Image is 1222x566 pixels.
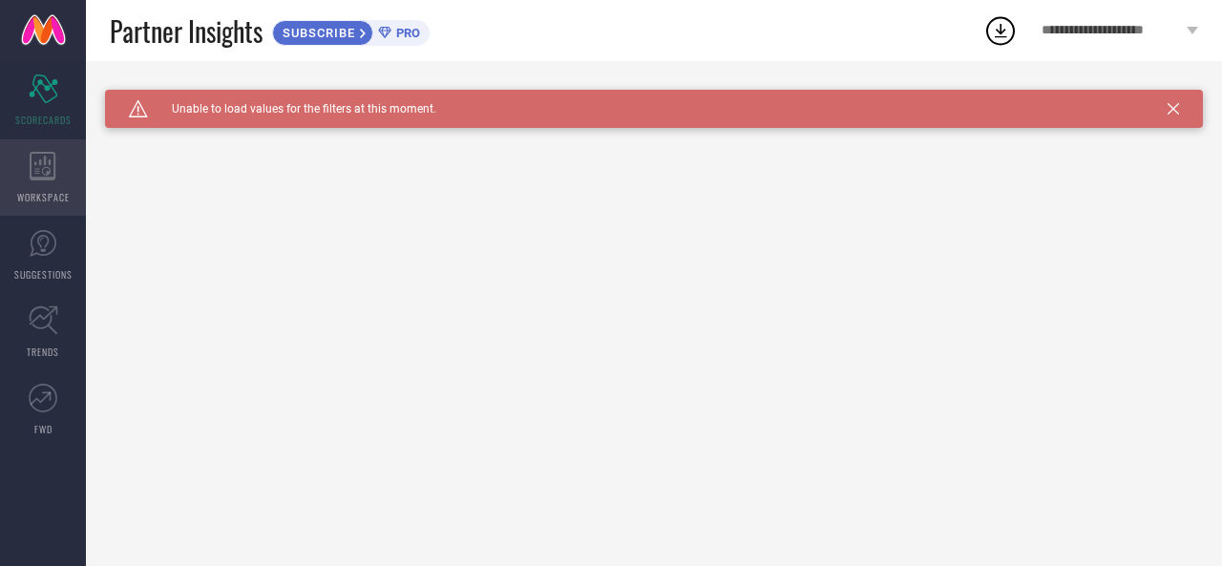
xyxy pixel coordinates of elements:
span: SUGGESTIONS [14,267,73,282]
span: Partner Insights [110,11,263,51]
span: SCORECARDS [15,113,72,127]
span: SUBSCRIBE [273,26,360,40]
div: Open download list [983,13,1018,48]
span: TRENDS [27,345,59,359]
span: WORKSPACE [17,190,70,204]
span: Unable to load values for the filters at this moment. [148,102,436,115]
span: PRO [391,26,420,40]
a: SUBSCRIBEPRO [272,15,430,46]
span: FWD [34,422,53,436]
div: Unable to load filters at this moment. Please try later. [105,90,1203,105]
